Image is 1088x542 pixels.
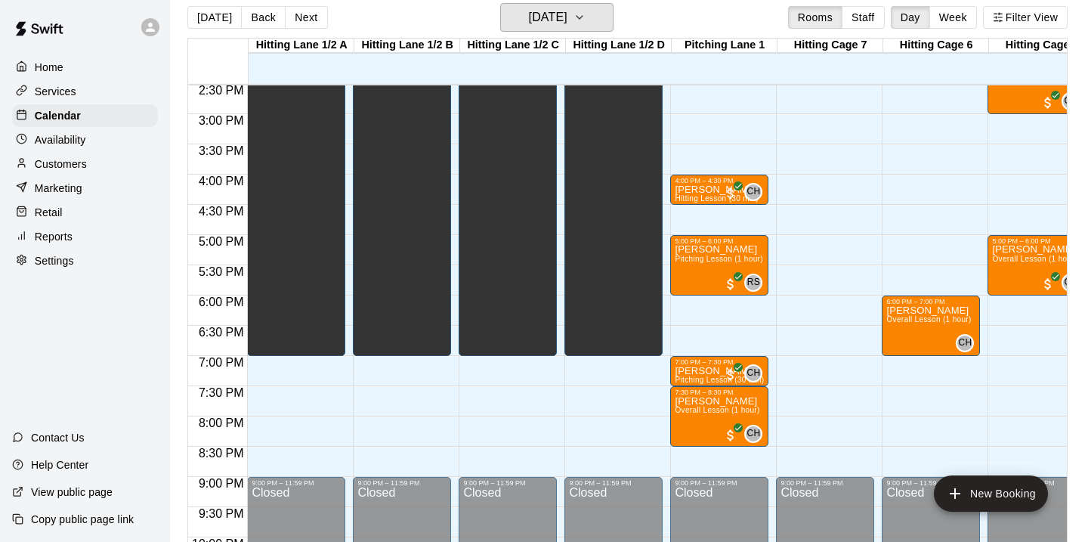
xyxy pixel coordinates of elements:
div: 7:30 PM – 8:30 PM: Isaiah Callihan [670,386,768,447]
div: 5:00 PM – 6:00 PM: Andrew Strand [988,235,1086,296]
p: Contact Us [31,430,85,445]
span: All customers have paid [723,186,738,201]
div: 2:00 PM – 7:00 PM: HC - Laskofski 4-7 pm [459,54,557,356]
span: All customers have paid [1040,277,1056,292]
a: Home [12,56,158,79]
span: 9:00 PM [195,477,248,490]
span: All customers have paid [723,428,738,443]
span: 6:30 PM [195,326,248,339]
a: Marketing [12,177,158,200]
span: 9:30 PM [195,507,248,520]
span: 4:00 PM [195,175,248,187]
div: Hitting Cage 7 [777,39,883,53]
p: Help Center [31,457,88,472]
span: Conner Hall [750,364,762,382]
div: Conner Hall [1062,92,1080,110]
span: 4:30 PM [195,205,248,218]
div: Hitting Lane 1/2 B [354,39,460,53]
a: Services [12,80,158,103]
div: 4:00 PM – 4:30 PM: Miguel Zayas [670,175,768,205]
div: Conner Hall [956,334,974,352]
div: 9:00 PM – 11:59 PM [780,479,870,487]
span: All customers have paid [723,367,738,382]
span: Conner Hall [962,334,974,352]
span: 8:30 PM [195,447,248,460]
span: All customers have paid [1040,95,1056,110]
span: 2:30 PM [195,84,248,97]
span: 6:00 PM [195,296,248,308]
p: Settings [35,253,74,268]
span: Conner Hall [750,425,762,443]
span: CH [746,366,760,381]
div: Hitting Lane 1/2 A [249,39,354,53]
p: Marketing [35,181,82,196]
p: Services [35,84,76,99]
span: Overall Lesson (1 hour) [886,315,971,324]
div: 7:00 PM – 7:30 PM: Andrew Fegley [670,356,768,386]
div: Ryan Schubert [744,274,762,292]
span: 8:00 PM [195,417,248,429]
button: Week [929,6,977,29]
a: Calendar [12,104,158,127]
span: 5:30 PM [195,265,248,278]
div: 9:00 PM – 11:59 PM [675,479,764,487]
button: Rooms [788,6,842,29]
div: 6:00 PM – 7:00 PM: Appelbaum [882,296,980,356]
div: 5:00 PM – 6:00 PM [675,237,764,245]
div: 2:00 PM – 7:00 PM: HC - Laskofski 4-7 pm [353,54,451,356]
p: Reports [35,229,73,244]
span: CH [1064,275,1077,290]
a: Settings [12,249,158,272]
span: CH [1064,94,1077,109]
p: Home [35,60,63,75]
div: Reports [12,225,158,248]
button: [DATE] [187,6,242,29]
span: Overall Lesson (1 hour) [675,406,759,414]
div: 9:00 PM – 11:59 PM [252,479,341,487]
span: 5:00 PM [195,235,248,248]
span: Pitching Lesson (1 hour) [675,255,762,263]
div: 6:00 PM – 7:00 PM [886,298,975,305]
div: Conner Hall [1062,274,1080,292]
span: CH [958,336,972,351]
div: 2:00 PM – 7:00 PM: HC - Laskofski 4-7 pm [247,54,345,356]
span: CH [746,184,760,200]
p: Calendar [35,108,81,123]
h6: [DATE] [529,7,567,28]
button: Next [285,6,327,29]
span: RS [747,275,760,290]
a: Availability [12,129,158,151]
div: 9:00 PM – 11:59 PM [463,479,552,487]
span: 7:30 PM [195,386,248,399]
a: Customers [12,153,158,175]
a: Retail [12,201,158,224]
button: add [934,475,1048,512]
div: 7:00 PM – 7:30 PM [675,358,764,366]
p: Retail [35,205,63,220]
div: Conner Hall [744,364,762,382]
div: Hitting Lane 1/2 C [460,39,566,53]
div: Hitting Lane 1/2 D [566,39,672,53]
span: 3:00 PM [195,114,248,127]
div: 7:30 PM – 8:30 PM [675,389,764,396]
span: Hitting Lesson (30 min) [675,194,759,203]
span: CH [746,426,760,441]
button: Back [241,6,286,29]
div: 5:00 PM – 6:00 PM [992,237,1081,245]
div: 2:00 PM – 7:00 PM: HC - Laskofski 4-7 pm [564,54,663,356]
div: Hitting Cage 6 [883,39,989,53]
button: [DATE] [500,3,614,32]
button: Day [891,6,930,29]
div: 9:00 PM – 11:59 PM [886,479,975,487]
button: Staff [842,6,885,29]
p: Copy public page link [31,512,134,527]
span: All customers have paid [723,277,738,292]
div: 5:00 PM – 6:00 PM: Brycen Berger [670,235,768,296]
div: Conner Hall [744,425,762,443]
